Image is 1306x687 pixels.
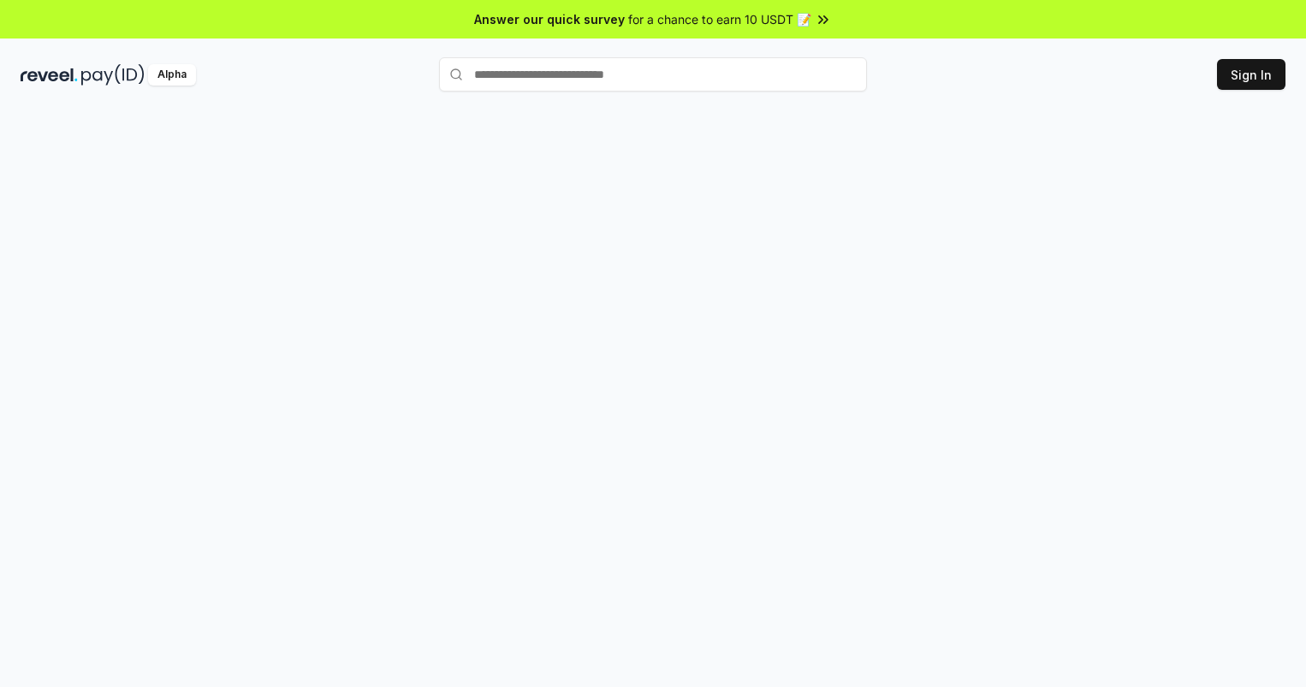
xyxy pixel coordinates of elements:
img: pay_id [81,64,145,86]
div: Alpha [148,64,196,86]
span: for a chance to earn 10 USDT 📝 [628,10,811,28]
span: Answer our quick survey [474,10,625,28]
img: reveel_dark [21,64,78,86]
button: Sign In [1217,59,1285,90]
